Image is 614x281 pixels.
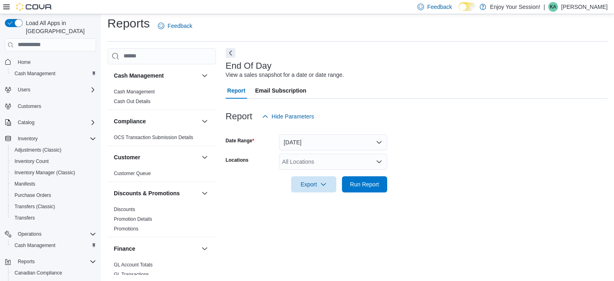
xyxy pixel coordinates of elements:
[23,19,96,35] span: Load All Apps in [GEOGRAPHIC_DATA]
[255,82,306,99] span: Email Subscription
[200,152,210,162] button: Customer
[15,101,44,111] a: Customers
[15,70,55,77] span: Cash Management
[18,103,41,110] span: Customers
[114,98,151,105] span: Cash Out Details
[15,270,62,276] span: Canadian Compliance
[11,179,96,189] span: Manifests
[114,89,155,95] a: Cash Management
[107,169,216,182] div: Customer
[11,145,96,155] span: Adjustments (Classic)
[226,112,252,121] h3: Report
[15,257,38,266] button: Reports
[15,85,96,95] span: Users
[2,133,99,144] button: Inventory
[107,133,216,146] div: Compliance
[11,268,96,278] span: Canadian Compliance
[107,205,216,237] div: Discounts & Promotions
[114,153,140,161] h3: Customer
[8,156,99,167] button: Inventory Count
[8,240,99,251] button: Cash Management
[490,2,541,12] p: Enjoy Your Session!
[2,228,99,240] button: Operations
[15,118,38,127] button: Catalog
[8,201,99,212] button: Transfers (Classic)
[11,179,38,189] a: Manifests
[226,157,249,163] label: Locations
[11,213,96,223] span: Transfers
[15,229,96,239] span: Operations
[114,189,198,197] button: Discounts & Promotions
[114,134,193,141] span: OCS Transaction Submission Details
[8,190,99,201] button: Purchase Orders
[11,69,59,78] a: Cash Management
[226,71,344,79] div: View a sales snapshot for a date or date range.
[350,180,379,188] span: Run Report
[114,216,152,222] a: Promotion Details
[114,207,135,212] a: Discounts
[15,57,96,67] span: Home
[18,135,38,142] span: Inventory
[15,215,35,221] span: Transfers
[114,262,153,268] span: GL Account Totals
[16,3,52,11] img: Cova
[15,158,49,165] span: Inventory Count
[11,268,65,278] a: Canadian Compliance
[226,48,235,58] button: Next
[561,2,608,12] p: [PERSON_NAME]
[114,272,149,277] a: GL Transactions
[226,137,254,144] label: Date Range
[15,257,96,266] span: Reports
[8,267,99,279] button: Canadian Compliance
[114,117,146,125] h3: Compliance
[114,262,153,268] a: GL Account Totals
[8,68,99,79] button: Cash Management
[15,192,51,199] span: Purchase Orders
[2,100,99,112] button: Customers
[11,241,96,250] span: Cash Management
[18,258,35,265] span: Reports
[107,15,150,32] h1: Reports
[107,87,216,110] div: Cash Management
[272,112,314,120] span: Hide Parameters
[200,244,210,254] button: Finance
[114,135,193,140] a: OCS Transaction Submission Details
[11,202,58,211] a: Transfers (Classic)
[11,145,65,155] a: Adjustments (Classic)
[548,2,558,12] div: Kim Alakas
[114,72,198,80] button: Cash Management
[114,153,198,161] button: Customer
[15,118,96,127] span: Catalog
[291,176,336,192] button: Export
[15,242,55,249] span: Cash Management
[8,144,99,156] button: Adjustments (Classic)
[11,213,38,223] a: Transfers
[15,134,41,144] button: Inventory
[18,87,30,93] span: Users
[8,167,99,178] button: Inventory Manager (Classic)
[427,3,452,11] span: Feedback
[15,57,34,67] a: Home
[114,245,135,253] h3: Finance
[11,241,59,250] a: Cash Management
[11,202,96,211] span: Transfers (Classic)
[2,56,99,68] button: Home
[114,206,135,213] span: Discounts
[155,18,195,34] a: Feedback
[459,2,476,11] input: Dark Mode
[11,190,54,200] a: Purchase Orders
[200,71,210,80] button: Cash Management
[114,117,198,125] button: Compliance
[114,189,180,197] h3: Discounts & Promotions
[15,181,35,187] span: Manifests
[226,61,272,71] h3: End Of Day
[168,22,192,30] span: Feedback
[15,203,55,210] span: Transfers (Classic)
[114,171,151,176] a: Customer Queue
[8,178,99,190] button: Manifests
[543,2,545,12] p: |
[200,188,210,198] button: Discounts & Promotions
[550,2,556,12] span: KA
